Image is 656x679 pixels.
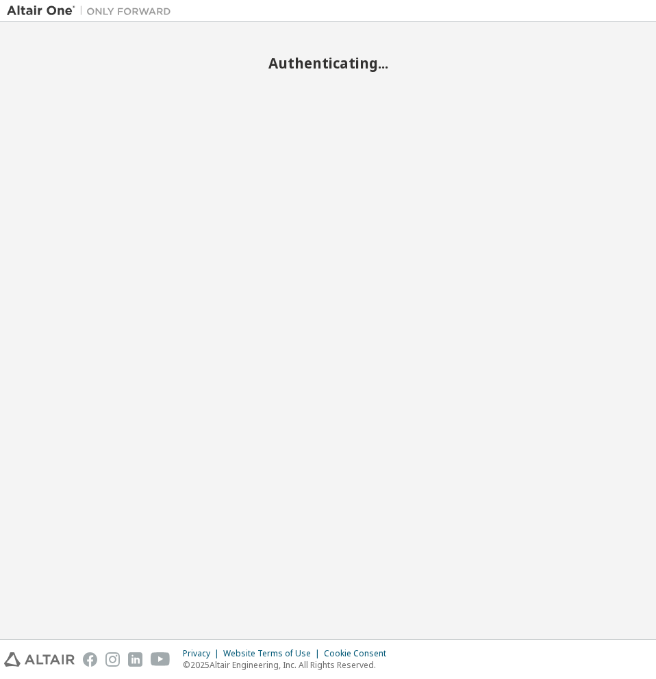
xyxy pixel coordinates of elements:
div: Cookie Consent [324,648,394,659]
img: instagram.svg [105,652,120,667]
img: youtube.svg [151,652,171,667]
img: facebook.svg [83,652,97,667]
div: Website Terms of Use [223,648,324,659]
p: © 2025 Altair Engineering, Inc. All Rights Reserved. [183,659,394,671]
img: altair_logo.svg [4,652,75,667]
img: Altair One [7,4,178,18]
h2: Authenticating... [7,54,649,72]
div: Privacy [183,648,223,659]
img: linkedin.svg [128,652,142,667]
